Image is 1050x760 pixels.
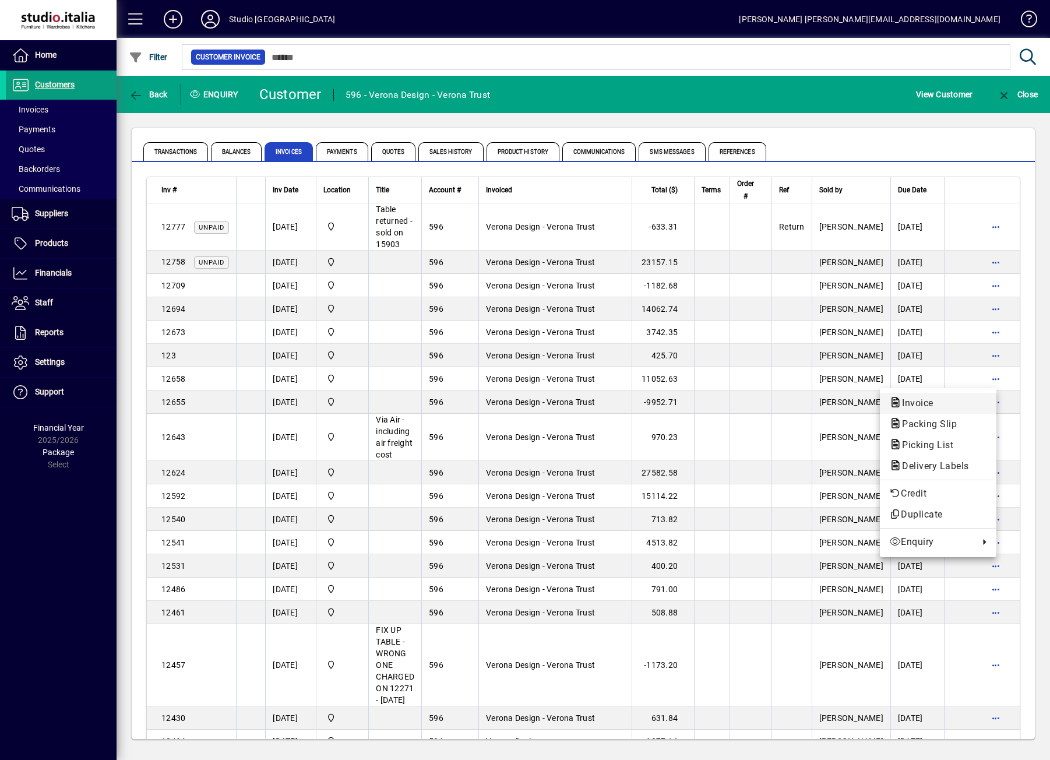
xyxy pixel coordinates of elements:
span: Delivery Labels [889,460,975,472]
span: Invoice [889,397,939,409]
span: Picking List [889,439,959,451]
span: Enquiry [889,535,973,549]
span: Packing Slip [889,418,963,430]
span: Credit [889,487,987,501]
span: Duplicate [889,508,987,522]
